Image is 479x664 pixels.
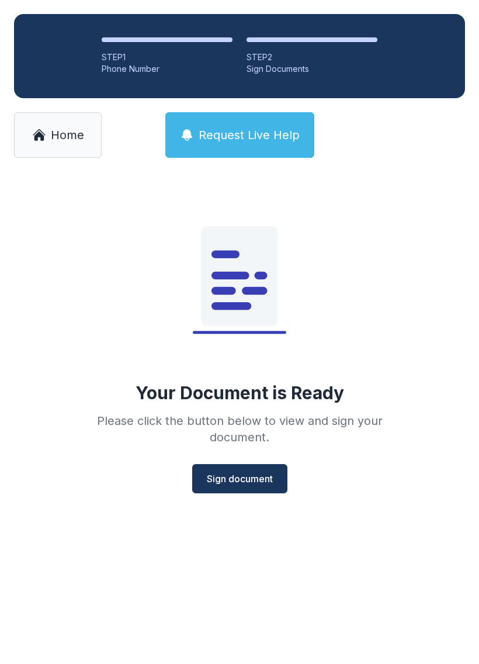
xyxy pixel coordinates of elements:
[102,63,232,75] div: Phone Number
[199,127,300,143] span: Request Live Help
[136,382,344,403] div: Your Document is Ready
[71,413,408,445] div: Please click the button below to view and sign your document.
[247,51,377,63] div: STEP 2
[102,51,232,63] div: STEP 1
[207,472,273,486] span: Sign document
[51,127,84,143] span: Home
[247,63,377,75] div: Sign Documents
